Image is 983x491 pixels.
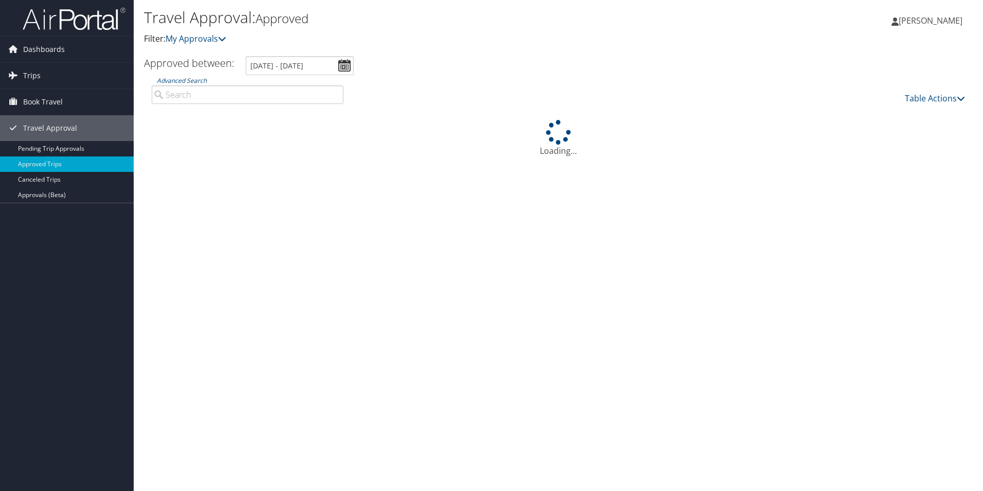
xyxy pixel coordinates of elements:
[23,89,63,115] span: Book Travel
[23,63,41,89] span: Trips
[144,56,234,70] h3: Approved between:
[144,7,697,28] h1: Travel Approval:
[23,37,65,62] span: Dashboards
[157,76,207,85] a: Advanced Search
[246,56,354,75] input: [DATE] - [DATE]
[152,85,343,104] input: Advanced Search
[23,7,125,31] img: airportal-logo.png
[256,10,308,27] small: Approved
[166,33,226,44] a: My Approvals
[899,15,962,26] span: [PERSON_NAME]
[891,5,973,36] a: [PERSON_NAME]
[905,93,965,104] a: Table Actions
[144,120,973,157] div: Loading...
[144,32,697,46] p: Filter:
[23,115,77,141] span: Travel Approval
